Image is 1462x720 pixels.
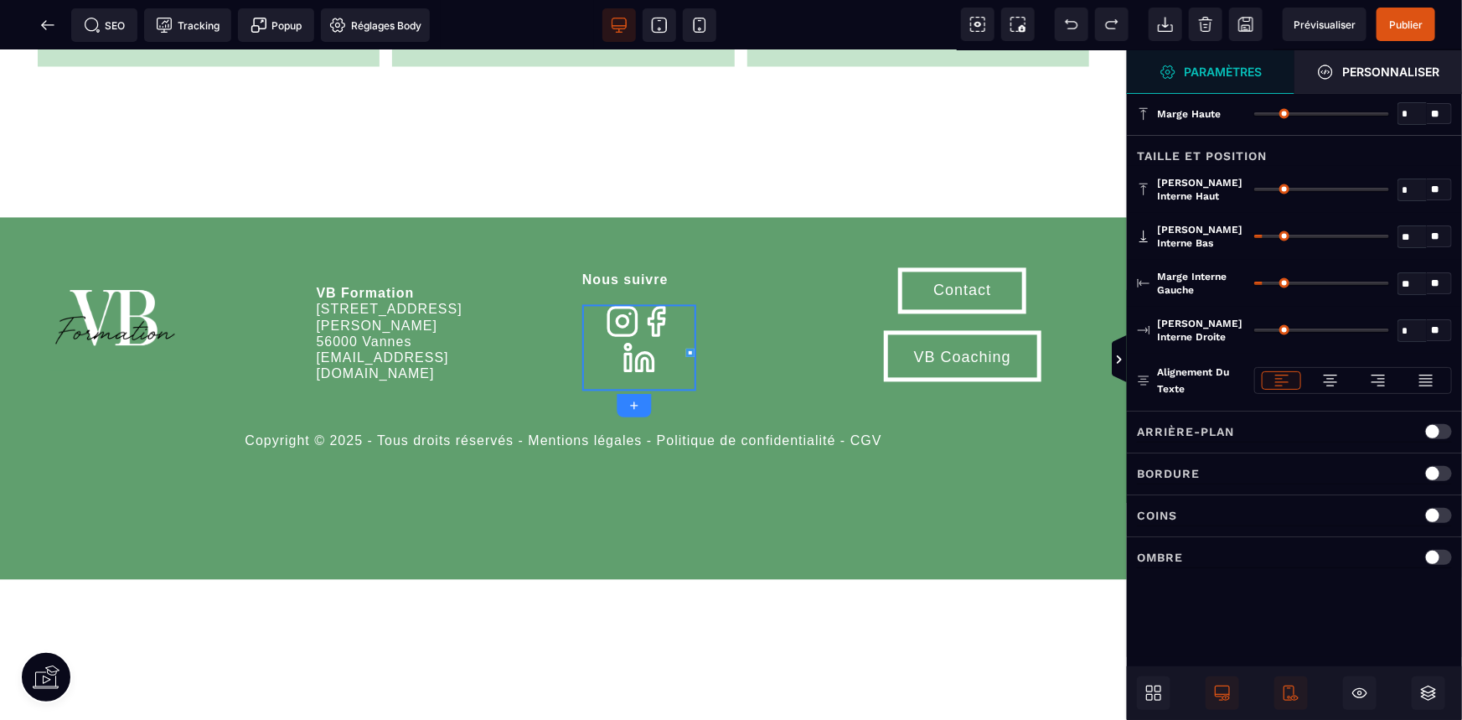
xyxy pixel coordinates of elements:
[1157,107,1221,121] span: Marge haute
[1157,270,1246,297] span: Marge interne gauche
[1283,8,1366,41] span: Aperçu
[1294,18,1356,31] span: Prévisualiser
[317,236,415,251] b: VB Formation
[643,8,676,42] span: Voir tablette
[898,218,1026,264] button: Contact
[1127,335,1144,386] span: Afficher les vues
[317,252,462,282] span: [STREET_ADDRESS][PERSON_NAME]
[1127,50,1294,94] span: Ouvrir le gestionnaire de styles
[144,8,231,42] span: Code de suivi
[329,17,421,34] span: Réglages Body
[1055,8,1088,41] span: Défaire
[1157,317,1246,344] span: [PERSON_NAME] interne droite
[1412,676,1445,710] span: Ouvrir les calques
[251,17,302,34] span: Popup
[1294,50,1462,94] span: Ouvrir le gestionnaire de styles
[238,8,314,42] span: Créer une alerte modale
[1137,505,1177,526] p: Coins
[1127,135,1462,166] div: Taille et position
[321,8,430,42] span: Favicon
[961,8,994,41] span: Voir les composants
[582,223,669,237] b: Nous suivre
[884,281,1041,332] button: VB Coaching
[1274,676,1308,710] span: Afficher le mobile
[1157,223,1246,250] span: [PERSON_NAME] interne bas
[602,8,636,42] span: Voir bureau
[84,17,126,34] span: SEO
[1001,8,1035,41] span: Capture d'écran
[1389,18,1423,31] span: Publier
[1206,676,1239,710] span: Afficher le desktop
[1185,65,1263,78] strong: Paramètres
[317,301,449,331] span: [EMAIL_ADDRESS][DOMAIN_NAME]
[683,8,716,42] span: Voir mobile
[245,384,881,398] span: Copyright © 2025 - Tous droits réservés - Mentions légales - Politique de confidentialité - CGV
[31,8,65,42] span: Retour
[156,17,220,34] span: Tracking
[1137,464,1200,484] p: Bordure
[71,8,137,42] span: Métadata SEO
[1149,8,1182,41] span: Importer
[1342,65,1439,78] strong: Personnaliser
[1137,676,1170,710] span: Ouvrir les blocs
[1137,364,1246,397] p: Alignement du texte
[50,218,180,321] img: 86a4aa658127570b91344bfc39bbf4eb_Blanc_sur_fond_vert.png
[1189,8,1222,41] span: Nettoyage
[1377,8,1435,41] span: Enregistrer le contenu
[1343,676,1377,710] span: Masquer le bloc
[317,285,412,299] span: 56000 Vannes
[1157,176,1246,203] span: [PERSON_NAME] interne haut
[1229,8,1263,41] span: Enregistrer
[1095,8,1129,41] span: Rétablir
[1137,422,1234,442] p: Arrière-plan
[1137,547,1183,567] p: Ombre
